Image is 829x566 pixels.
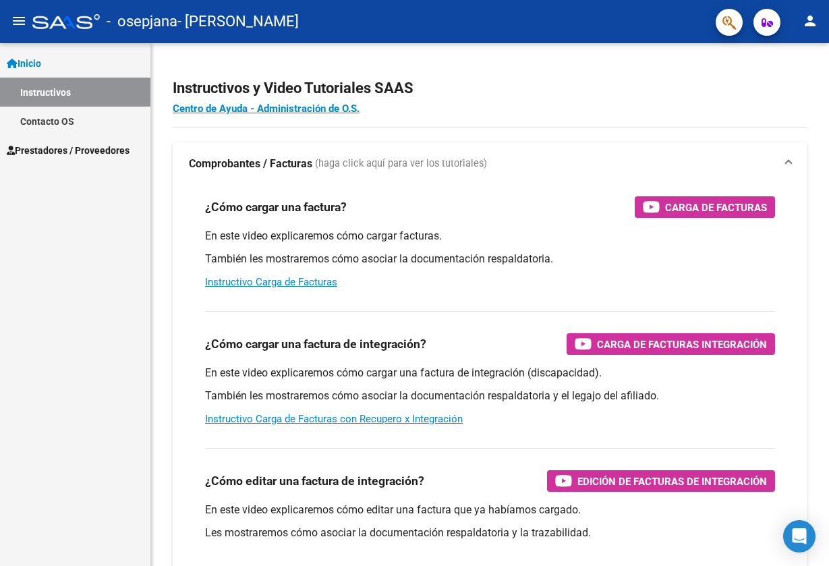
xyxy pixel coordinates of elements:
[177,7,299,36] span: - [PERSON_NAME]
[205,413,463,425] a: Instructivo Carga de Facturas con Recupero x Integración
[205,503,775,517] p: En este video explicaremos cómo editar una factura que ya habíamos cargado.
[567,333,775,355] button: Carga de Facturas Integración
[205,366,775,380] p: En este video explicaremos cómo cargar una factura de integración (discapacidad).
[315,157,487,171] span: (haga click aquí para ver los tutoriales)
[7,56,41,71] span: Inicio
[173,103,360,115] a: Centro de Ayuda - Administración de O.S.
[205,526,775,540] p: Les mostraremos cómo asociar la documentación respaldatoria y la trazabilidad.
[205,389,775,403] p: También les mostraremos cómo asociar la documentación respaldatoria y el legajo del afiliado.
[635,196,775,218] button: Carga de Facturas
[577,473,767,490] span: Edición de Facturas de integración
[205,252,775,266] p: También les mostraremos cómo asociar la documentación respaldatoria.
[802,13,818,29] mat-icon: person
[205,198,347,217] h3: ¿Cómo cargar una factura?
[665,199,767,216] span: Carga de Facturas
[173,76,807,101] h2: Instructivos y Video Tutoriales SAAS
[205,276,337,288] a: Instructivo Carga de Facturas
[205,472,424,490] h3: ¿Cómo editar una factura de integración?
[189,157,312,171] strong: Comprobantes / Facturas
[173,142,807,186] mat-expansion-panel-header: Comprobantes / Facturas (haga click aquí para ver los tutoriales)
[205,229,775,244] p: En este video explicaremos cómo cargar facturas.
[597,336,767,353] span: Carga de Facturas Integración
[7,143,130,158] span: Prestadores / Proveedores
[205,335,426,353] h3: ¿Cómo cargar una factura de integración?
[11,13,27,29] mat-icon: menu
[547,470,775,492] button: Edición de Facturas de integración
[107,7,177,36] span: - osepjana
[783,520,816,553] div: Open Intercom Messenger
